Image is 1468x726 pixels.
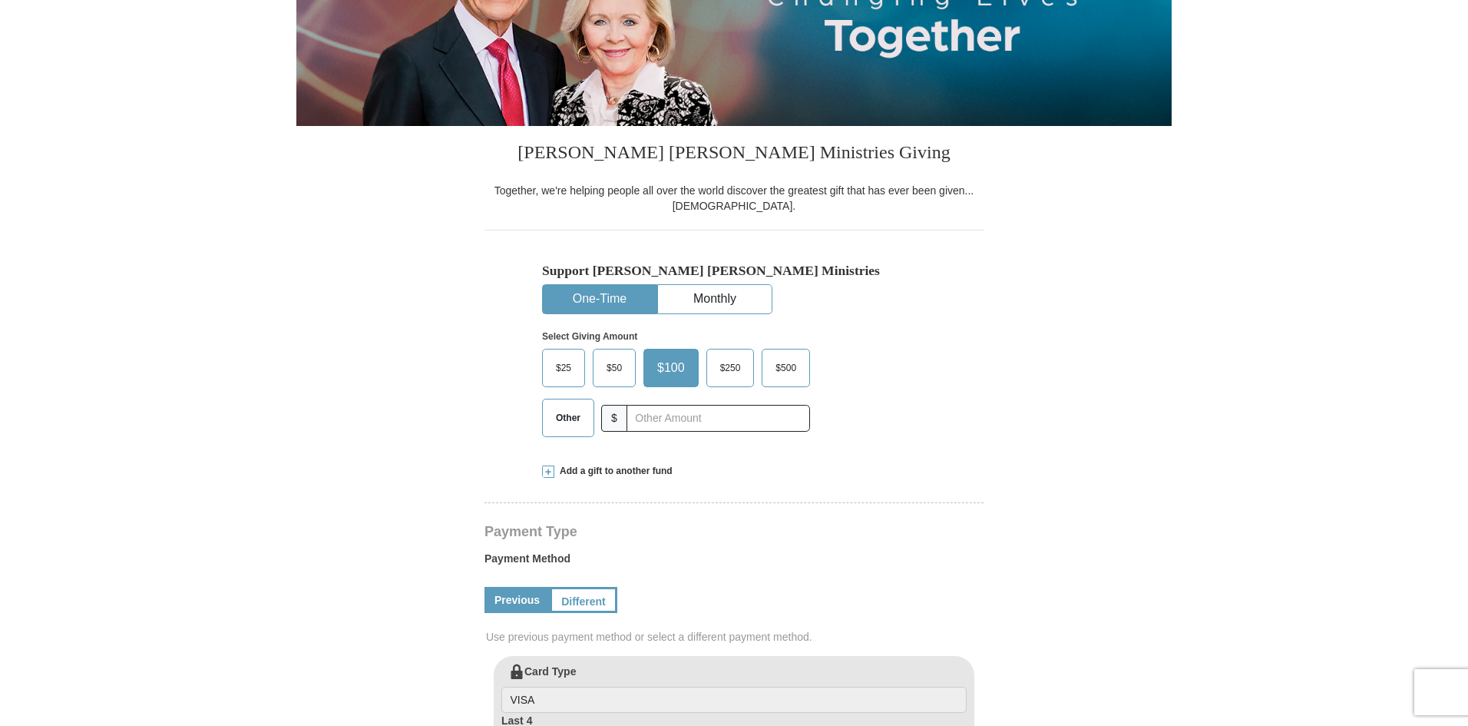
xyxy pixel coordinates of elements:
a: Previous [484,587,550,613]
span: Use previous payment method or select a different payment method. [486,629,985,645]
input: Other Amount [627,405,810,432]
h3: [PERSON_NAME] [PERSON_NAME] Ministries Giving [484,126,984,183]
button: One-Time [543,285,656,313]
span: $100 [650,356,693,380]
label: Payment Method [484,551,984,574]
strong: Select Giving Amount [542,331,637,342]
span: $25 [548,356,579,380]
span: $50 [599,356,630,380]
h5: Support [PERSON_NAME] [PERSON_NAME] Ministries [542,263,926,279]
button: Monthly [658,285,772,313]
span: $ [601,405,627,432]
a: Different [550,587,617,613]
span: $500 [768,356,804,380]
span: $250 [713,356,749,380]
h4: Payment Type [484,525,984,538]
div: Together, we're helping people all over the world discover the greatest gift that has ever been g... [484,183,984,214]
span: Add a gift to another fund [554,465,673,478]
input: Card Type [501,687,967,713]
span: Other [548,406,588,429]
label: Card Type [501,664,967,713]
